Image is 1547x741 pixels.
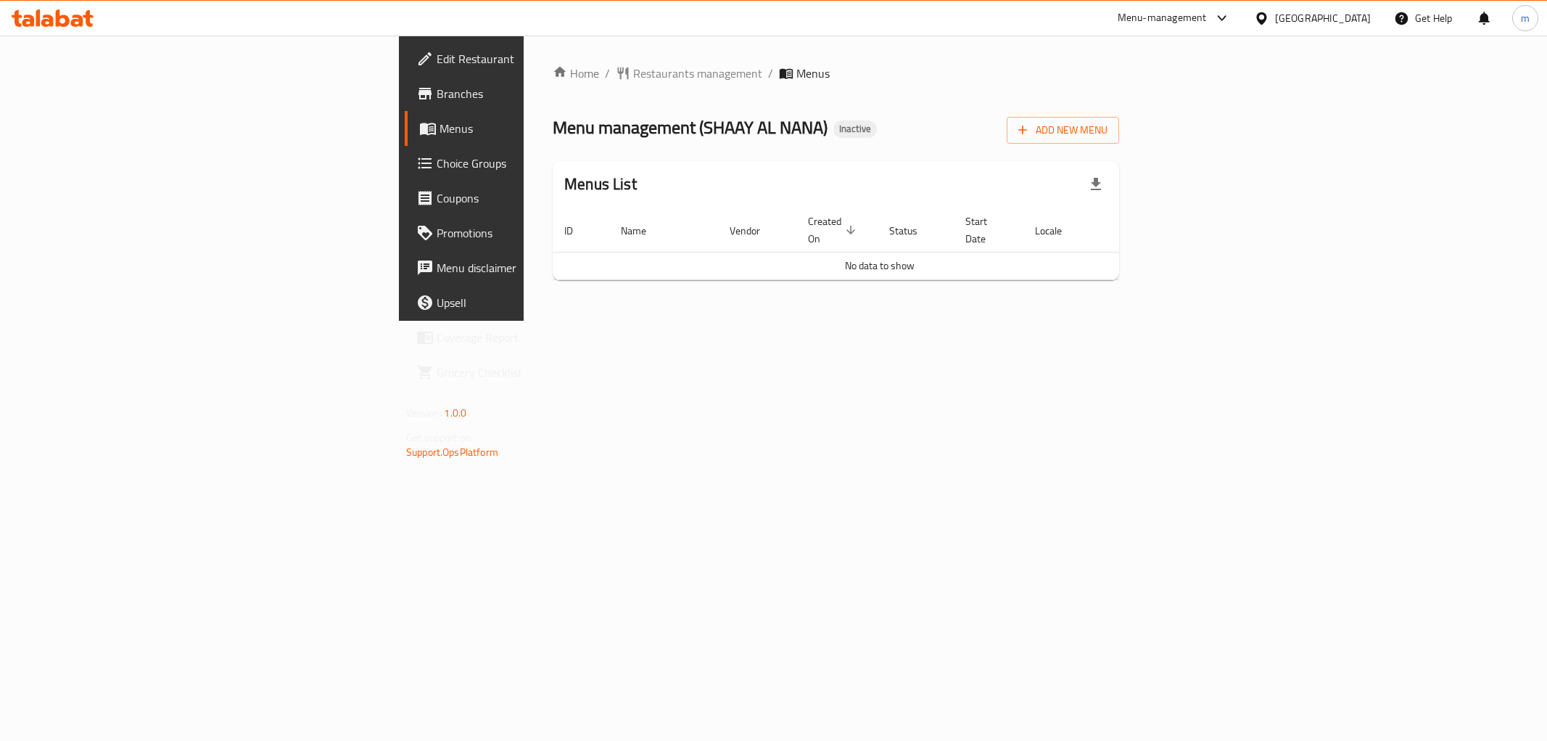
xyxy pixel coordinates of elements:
span: Choice Groups [437,155,645,172]
nav: breadcrumb [553,65,1119,82]
span: Version: [406,404,442,422]
span: Created On [808,213,860,247]
a: Grocery Checklist [405,355,657,390]
a: Upsell [405,285,657,320]
div: Menu-management [1118,9,1207,27]
a: Edit Restaurant [405,41,657,76]
a: Promotions [405,216,657,250]
a: Coupons [405,181,657,216]
a: Branches [405,76,657,111]
span: 1.0.0 [444,404,466,422]
span: Coupons [437,189,645,207]
a: Menus [405,111,657,146]
span: Menu management ( SHAAY AL NANA ) [553,111,828,144]
span: Restaurants management [633,65,762,82]
span: Coverage Report [437,329,645,346]
span: Branches [437,85,645,102]
span: Menus [440,120,645,137]
span: Upsell [437,294,645,311]
div: Export file [1078,167,1113,202]
span: Menus [796,65,830,82]
span: Status [889,222,936,240]
span: Menu disclaimer [437,259,645,277]
span: Get support on: [406,428,473,447]
a: Coverage Report [405,320,657,355]
span: ID [564,222,592,240]
a: Menu disclaimer [405,250,657,285]
span: Start Date [965,213,1006,247]
li: / [768,65,773,82]
span: Add New Menu [1018,121,1107,139]
span: Name [621,222,665,240]
button: Add New Menu [1007,117,1119,144]
span: Locale [1035,222,1081,240]
span: No data to show [845,256,915,275]
h2: Menus List [564,173,637,195]
a: Restaurants management [616,65,762,82]
span: Inactive [833,123,877,135]
span: Vendor [730,222,779,240]
span: Promotions [437,224,645,242]
div: Inactive [833,120,877,138]
span: m [1521,10,1530,26]
a: Choice Groups [405,146,657,181]
table: enhanced table [553,208,1207,280]
div: [GEOGRAPHIC_DATA] [1275,10,1371,26]
span: Grocery Checklist [437,364,645,381]
a: Support.OpsPlatform [406,443,498,462]
span: Edit Restaurant [437,50,645,67]
th: Actions [1098,208,1207,253]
